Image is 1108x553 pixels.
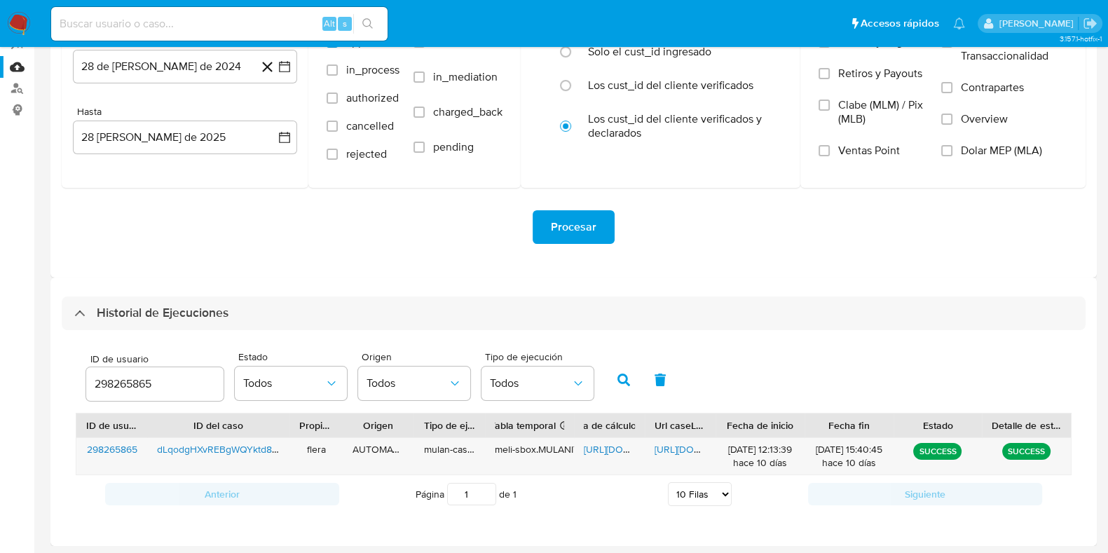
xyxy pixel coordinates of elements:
[324,17,335,30] span: Alt
[861,16,939,31] span: Accesos rápidos
[953,18,965,29] a: Notificaciones
[51,15,388,33] input: Buscar usuario o caso...
[353,14,382,34] button: search-icon
[343,17,347,30] span: s
[1059,33,1101,44] span: 3.157.1-hotfix-1
[999,17,1078,30] p: florencia.lera@mercadolibre.com
[1083,16,1097,31] a: Salir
